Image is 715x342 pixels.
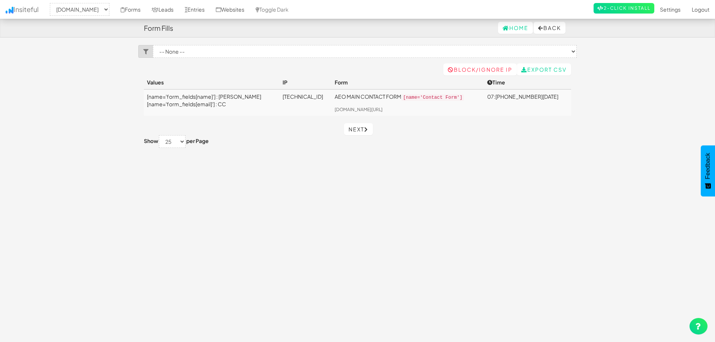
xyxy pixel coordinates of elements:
a: 2-Click Install [594,3,654,14]
button: Back [534,22,565,34]
th: Time [484,75,571,89]
a: [DOMAIN_NAME][URL] [335,107,383,112]
h4: Form Fills [144,24,173,32]
th: IP [280,75,332,89]
p: AEO MAIN CONTACT FORM [335,93,481,101]
td: 07:[PHONE_NUMBER][DATE] [484,89,571,116]
label: Show [144,137,158,145]
button: Feedback - Show survey [701,145,715,196]
code: [name='Contact Form'] [401,94,464,101]
a: Block/Ignore IP [443,63,517,75]
img: icon.png [6,7,13,14]
a: Export CSV [517,63,571,75]
label: per Page [186,137,209,145]
td: [name='form_fields[name]'] : [PERSON_NAME] [name='form_fields[email]'] : CC [144,89,280,116]
th: Form [332,75,484,89]
a: Next [344,123,373,135]
th: Values [144,75,280,89]
a: [TECHNICAL_ID] [283,93,323,100]
a: Home [498,22,533,34]
span: Feedback [705,153,711,179]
